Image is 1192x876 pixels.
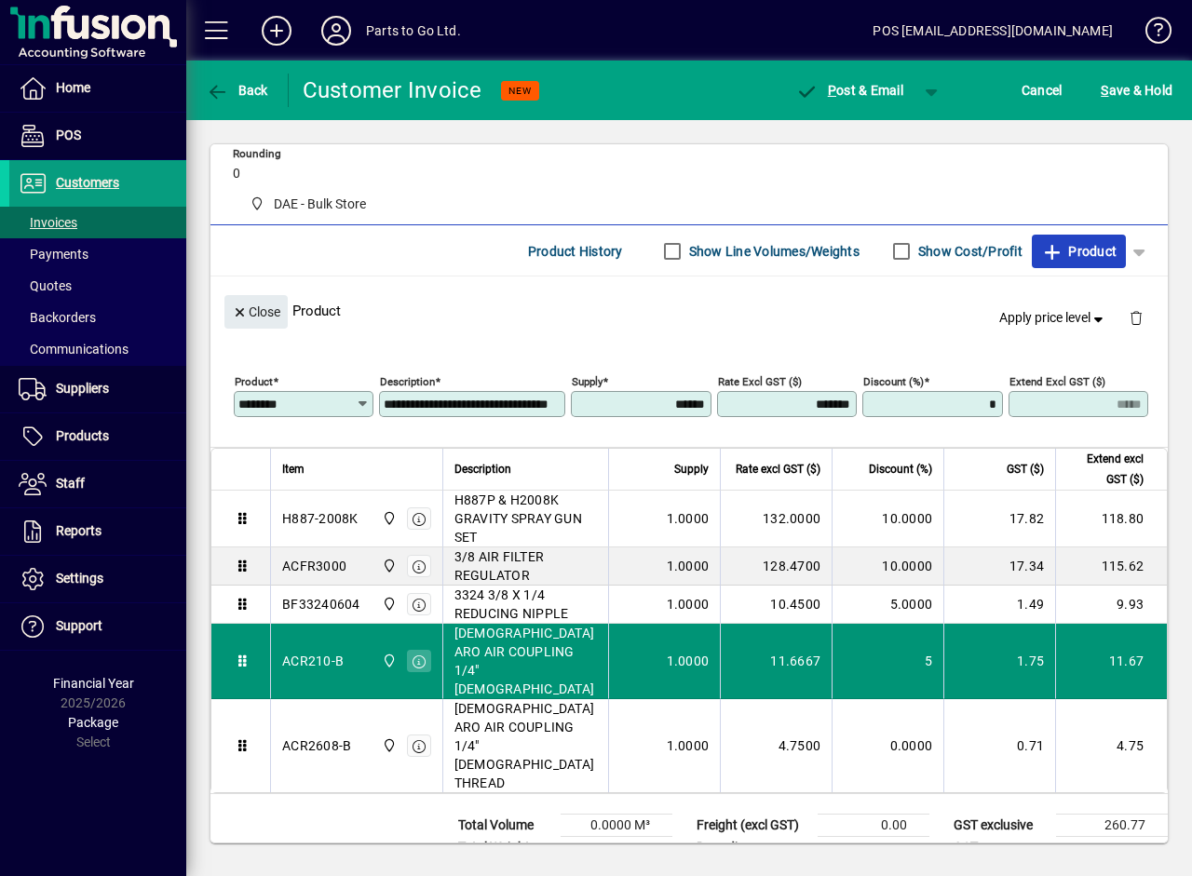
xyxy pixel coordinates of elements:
td: Freight (excl GST) [687,815,818,837]
span: Settings [56,571,103,586]
span: [DEMOGRAPHIC_DATA] ARO AIR COUPLING 1/4" [DEMOGRAPHIC_DATA] [454,624,598,698]
button: Add [247,14,306,47]
td: 260.77 [1056,815,1168,837]
span: DAE - Bulk Store [274,195,366,214]
div: ACFR3000 [282,557,346,575]
div: 128.4700 [732,557,820,575]
app-page-header-button: Delete [1114,309,1158,326]
span: 1.0000 [667,509,710,528]
label: Show Line Volumes/Weights [685,242,860,261]
td: 5 [832,624,943,699]
td: 10.0000 [832,491,943,547]
button: Product [1032,235,1126,268]
td: 0.0000 M³ [561,815,672,837]
div: Customer Invoice [303,75,482,105]
td: 9.93 [1055,586,1167,624]
a: Home [9,65,186,112]
td: 0.00 [818,837,929,859]
button: Profile [306,14,366,47]
td: 0.0000 Kg [561,837,672,859]
td: 11.67 [1055,624,1167,699]
span: DAE - Bulk Store [377,508,399,529]
span: Support [56,618,102,633]
span: Extend excl GST ($) [1067,449,1144,490]
div: 4.7500 [732,736,820,755]
span: Invoices [19,215,77,230]
div: BF33240604 [282,595,360,613]
td: 4.75 [1055,699,1167,792]
span: Financial Year [53,676,134,691]
div: H887-2008K [282,509,359,528]
span: Reports [56,523,102,538]
td: Rounding [687,837,818,859]
span: [DEMOGRAPHIC_DATA] ARO AIR COUPLING 1/4" [DEMOGRAPHIC_DATA] THREAD [454,699,598,792]
span: Home [56,80,90,95]
span: Description [454,459,511,479]
span: 1.0000 [667,736,710,755]
span: 3/8 AIR FILTER REGULATOR [454,547,598,585]
div: POS [EMAIL_ADDRESS][DOMAIN_NAME] [873,16,1113,46]
a: Suppliers [9,366,186,412]
td: 17.34 [943,547,1055,586]
span: 1.0000 [667,652,710,670]
div: 11.6667 [732,652,820,670]
button: Delete [1114,295,1158,340]
span: 3324 3/8 X 1/4 REDUCING NIPPLE [454,586,598,623]
span: Products [56,428,109,443]
td: 5.0000 [832,586,943,624]
div: Parts to Go Ltd. [366,16,461,46]
td: Total Weight [449,837,561,859]
span: Supply [674,459,709,479]
span: DAE - Bulk Store [377,594,399,614]
div: Product [210,276,1168,344]
span: Apply price level [999,308,1107,328]
mat-label: Description [380,375,435,388]
span: DAE - Bulk Store [242,193,373,216]
span: P [828,83,836,98]
span: Cancel [1022,75,1063,105]
span: DAE - Bulk Store [377,735,399,756]
button: Cancel [1017,74,1067,107]
a: Products [9,413,186,460]
div: ACR2608-B [282,736,351,755]
td: 115.62 [1055,547,1167,586]
a: Settings [9,556,186,602]
span: Product History [528,236,623,266]
span: Suppliers [56,381,109,396]
span: Rounding [233,148,345,160]
button: Close [224,295,288,329]
span: 1.0000 [667,595,710,613]
span: GST ($) [1007,459,1044,479]
span: POS [56,128,81,142]
td: Total Volume [449,815,561,837]
a: Communications [9,333,186,365]
a: Quotes [9,270,186,302]
span: Discount (%) [869,459,932,479]
div: 132.0000 [732,509,820,528]
mat-label: Supply [572,375,603,388]
span: 1.0000 [667,557,710,575]
a: Support [9,603,186,650]
span: Back [206,83,268,98]
button: Post & Email [786,74,913,107]
mat-label: Rate excl GST ($) [718,375,802,388]
span: Payments [19,247,88,262]
span: NEW [508,85,532,97]
a: Knowledge Base [1131,4,1169,64]
app-page-header-button: Back [186,74,289,107]
span: Close [232,297,280,328]
a: POS [9,113,186,159]
a: Payments [9,238,186,270]
td: 118.80 [1055,491,1167,547]
td: 17.82 [943,491,1055,547]
a: Backorders [9,302,186,333]
td: 0.71 [943,699,1055,792]
div: 10.4500 [732,595,820,613]
div: ACR210-B [282,652,344,670]
td: 10.0000 [832,547,943,586]
span: Backorders [19,310,96,325]
span: Communications [19,342,129,357]
span: Item [282,459,305,479]
td: 0.0000 [832,699,943,792]
mat-label: Discount (%) [863,375,924,388]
